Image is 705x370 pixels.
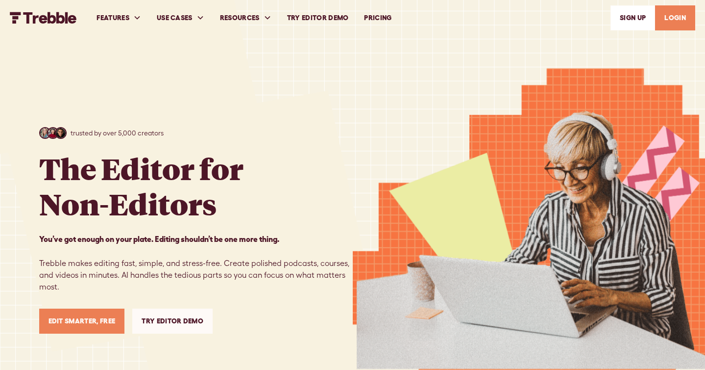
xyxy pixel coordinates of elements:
[39,309,125,334] a: Edit Smarter, Free
[89,1,149,35] div: FEATURES
[132,309,213,334] a: Try Editor Demo
[212,1,279,35] div: RESOURCES
[157,13,193,23] div: USE CASES
[39,233,353,293] p: Trebble makes editing fast, simple, and stress-free. Create polished podcasts, courses, and video...
[610,5,655,30] a: SIGn UP
[10,12,77,24] img: Trebble FM Logo
[97,13,129,23] div: FEATURES
[39,235,279,243] strong: You’ve got enough on your plate. Editing shouldn’t be one more thing. ‍
[10,12,77,24] a: home
[71,128,164,138] p: trusted by over 5,000 creators
[356,1,399,35] a: PRICING
[39,151,243,221] h1: The Editor for Non-Editors
[279,1,357,35] a: Try Editor Demo
[149,1,212,35] div: USE CASES
[220,13,260,23] div: RESOURCES
[655,5,695,30] a: LOGIN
